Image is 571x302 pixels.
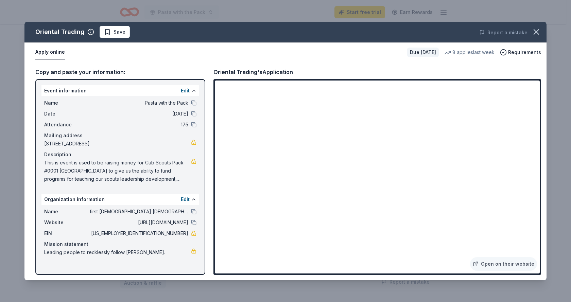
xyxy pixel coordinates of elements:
span: 175 [90,121,188,129]
span: [DATE] [90,110,188,118]
span: [US_EMPLOYER_IDENTIFICATION_NUMBER] [90,229,188,237]
div: Event information [41,85,199,96]
div: 8 applies last week [444,48,495,56]
a: Open on their website [470,257,537,271]
span: Date [44,110,90,118]
div: Organization information [41,194,199,205]
button: Edit [181,195,190,203]
div: Mailing address [44,131,196,140]
button: Save [100,26,130,38]
span: Name [44,208,90,216]
span: Requirements [508,48,541,56]
button: Apply online [35,45,65,59]
span: first [DEMOGRAPHIC_DATA] [DEMOGRAPHIC_DATA] [GEOGRAPHIC_DATA] [90,208,188,216]
span: This is event is used to be raising money for Cub Scouts Pack #0001 [GEOGRAPHIC_DATA] to give us ... [44,159,191,183]
span: Save [114,28,125,36]
div: Oriental Trading [35,26,85,37]
span: [STREET_ADDRESS] [44,140,191,148]
div: Copy and paste your information: [35,68,205,76]
span: [URL][DOMAIN_NAME] [90,218,188,227]
span: EIN [44,229,90,237]
button: Report a mistake [479,29,527,37]
span: Attendance [44,121,90,129]
div: Due [DATE] [407,48,439,57]
span: Leading people to recklessly follow [PERSON_NAME]. [44,248,191,256]
div: Mission statement [44,240,196,248]
button: Edit [181,87,190,95]
button: Requirements [500,48,541,56]
span: Website [44,218,90,227]
span: Pasta with the Pack [90,99,188,107]
div: Oriental Trading's Application [213,68,293,76]
div: Description [44,150,196,159]
span: Name [44,99,90,107]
